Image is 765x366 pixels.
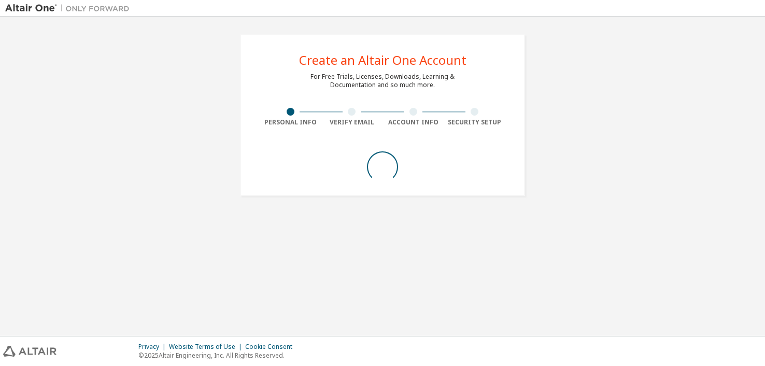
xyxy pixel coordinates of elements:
[245,343,299,351] div: Cookie Consent
[138,351,299,360] p: © 2025 Altair Engineering, Inc. All Rights Reserved.
[444,118,506,126] div: Security Setup
[3,346,56,357] img: altair_logo.svg
[299,54,466,66] div: Create an Altair One Account
[310,73,455,89] div: For Free Trials, Licenses, Downloads, Learning & Documentation and so much more.
[382,118,444,126] div: Account Info
[169,343,245,351] div: Website Terms of Use
[260,118,321,126] div: Personal Info
[5,3,135,13] img: Altair One
[138,343,169,351] div: Privacy
[321,118,383,126] div: Verify Email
